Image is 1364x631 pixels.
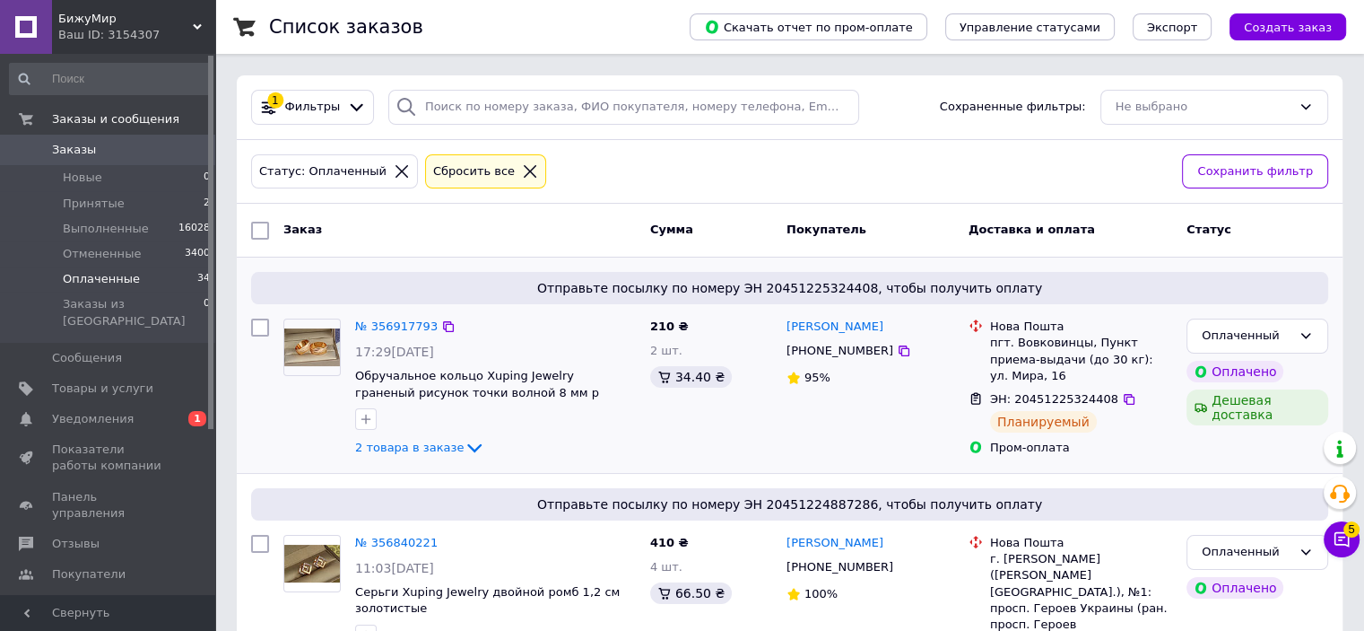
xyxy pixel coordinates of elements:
a: Обручальное кольцо Xuping Jewelry граненый рисунок точки волной 8 мм р 16,17,18,19,20,21 золотист... [355,369,599,416]
button: Создать заказ [1229,13,1346,40]
span: Отмененные [63,246,141,262]
span: Доставка и оплата [969,223,1095,236]
div: Планируемый [990,411,1097,433]
span: Панель управления [52,489,166,521]
div: 1 [267,92,283,109]
div: Нова Пошта [990,535,1172,551]
button: Сохранить фильтр [1182,154,1328,189]
span: Покупатели [52,566,126,583]
span: Сумма [650,223,693,236]
div: Нова Пошта [990,319,1172,335]
span: Управление статусами [960,21,1100,34]
a: Фото товару [283,319,341,376]
span: ЭН: 20451225324408 [990,392,1118,406]
span: Принятые [63,196,125,212]
div: [PHONE_NUMBER] [783,339,897,363]
span: 2 шт. [650,344,682,357]
span: 210 ₴ [650,320,689,333]
span: Статус [1186,223,1231,236]
a: [PERSON_NAME] [786,319,883,336]
span: Сообщения [52,350,122,366]
a: Серьги Xuping Jewelry двойной ромб 1,2 см золотистые [355,585,620,616]
span: Экспорт [1147,21,1197,34]
span: 100% [804,587,838,600]
div: Не выбрано [1116,98,1291,117]
img: Фото товару [284,545,340,583]
span: 0 [204,296,210,329]
span: Сохраненные фильтры: [940,99,1086,116]
span: Покупатель [786,223,866,236]
span: Заказы [52,142,96,158]
span: Отправьте посылку по номеру ЭН 20451224887286, чтобы получить оплату [258,495,1321,513]
span: 2 товара в заказе [355,441,464,454]
button: Управление статусами [945,13,1115,40]
button: Чат с покупателем5 [1324,521,1360,557]
div: Оплачено [1186,361,1283,382]
div: Ваш ID: 3154307 [58,27,215,43]
div: Статус: Оплаченный [256,162,390,181]
span: 5 [1343,519,1360,535]
span: 2 [204,196,210,212]
input: Поиск [9,63,212,95]
span: 16028 [178,221,210,237]
span: Отправьте посылку по номеру ЭН 20451225324408, чтобы получить оплату [258,279,1321,297]
span: 4 шт. [650,560,682,574]
div: 34.40 ₴ [650,366,732,388]
span: 34 [197,271,210,287]
h1: Список заказов [269,16,423,38]
div: Оплаченный [1202,327,1291,346]
span: Новые [63,170,102,186]
span: Оплаченные [63,271,140,287]
span: Заказ [283,223,322,236]
span: Сохранить фильтр [1197,162,1313,181]
span: Отзывы [52,536,100,552]
a: Фото товару [283,535,341,592]
span: Товары и услуги [52,381,153,397]
span: Фильтры [285,99,341,116]
span: 0 [204,170,210,186]
a: № 356840221 [355,536,438,549]
img: Фото товару [284,329,340,366]
div: Оплаченный [1202,543,1291,562]
span: Заказы и сообщения [52,111,179,127]
span: Заказы из [GEOGRAPHIC_DATA] [63,296,204,329]
span: Выполненные [63,221,149,237]
span: 95% [804,371,830,384]
input: Поиск по номеру заказа, ФИО покупателя, номеру телефона, Email, номеру накладной [388,90,859,125]
span: Уведомления [52,411,134,427]
div: [PHONE_NUMBER] [783,556,897,579]
div: Сбросить все [430,162,518,181]
div: Оплачено [1186,577,1283,599]
span: 17:29[DATE] [355,345,434,359]
div: Дешевая доставка [1186,390,1328,425]
span: 3400 [185,246,210,262]
div: Пром-оплата [990,440,1172,456]
button: Скачать отчет по пром-оплате [690,13,927,40]
span: БижуМир [58,11,193,27]
span: Создать заказ [1244,21,1332,34]
a: 2 товара в заказе [355,441,485,454]
button: Экспорт [1133,13,1212,40]
span: Показатели работы компании [52,442,166,474]
a: [PERSON_NAME] [786,535,883,552]
a: Создать заказ [1212,20,1346,33]
a: № 356917793 [355,320,438,333]
div: 66.50 ₴ [650,583,732,604]
span: Скачать отчет по пром-оплате [704,19,913,35]
div: пгт. Вовковинцы, Пункт приема-выдачи (до 30 кг): ул. Мира, 16 [990,335,1172,384]
span: 1 [188,411,206,426]
span: 11:03[DATE] [355,561,434,575]
span: 410 ₴ [650,536,689,549]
